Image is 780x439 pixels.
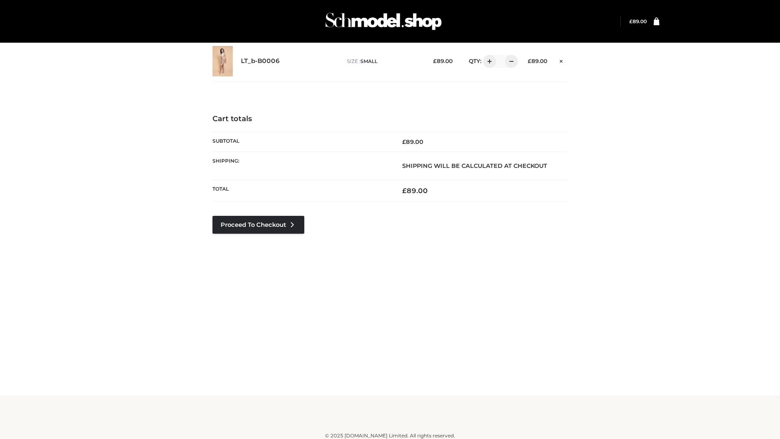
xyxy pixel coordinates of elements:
[212,180,390,202] th: Total
[402,187,407,195] span: £
[528,58,547,64] bdi: 89.00
[360,58,377,64] span: SMALL
[347,58,420,65] p: size :
[555,55,568,65] a: Remove this item
[629,18,647,24] a: £89.00
[323,5,444,37] img: Schmodel Admin 964
[241,57,280,65] a: LT_b-B0006
[212,132,390,152] th: Subtotal
[212,115,568,124] h4: Cart totals
[212,152,390,180] th: Shipping:
[212,216,304,234] a: Proceed to Checkout
[433,58,453,64] bdi: 89.00
[433,58,437,64] span: £
[528,58,531,64] span: £
[629,18,633,24] span: £
[629,18,647,24] bdi: 89.00
[402,187,428,195] bdi: 89.00
[402,162,547,170] strong: Shipping will be calculated at checkout
[402,138,423,146] bdi: 89.00
[212,46,233,76] img: LT_b-B0006 - SMALL
[461,55,515,68] div: QTY:
[402,138,406,146] span: £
